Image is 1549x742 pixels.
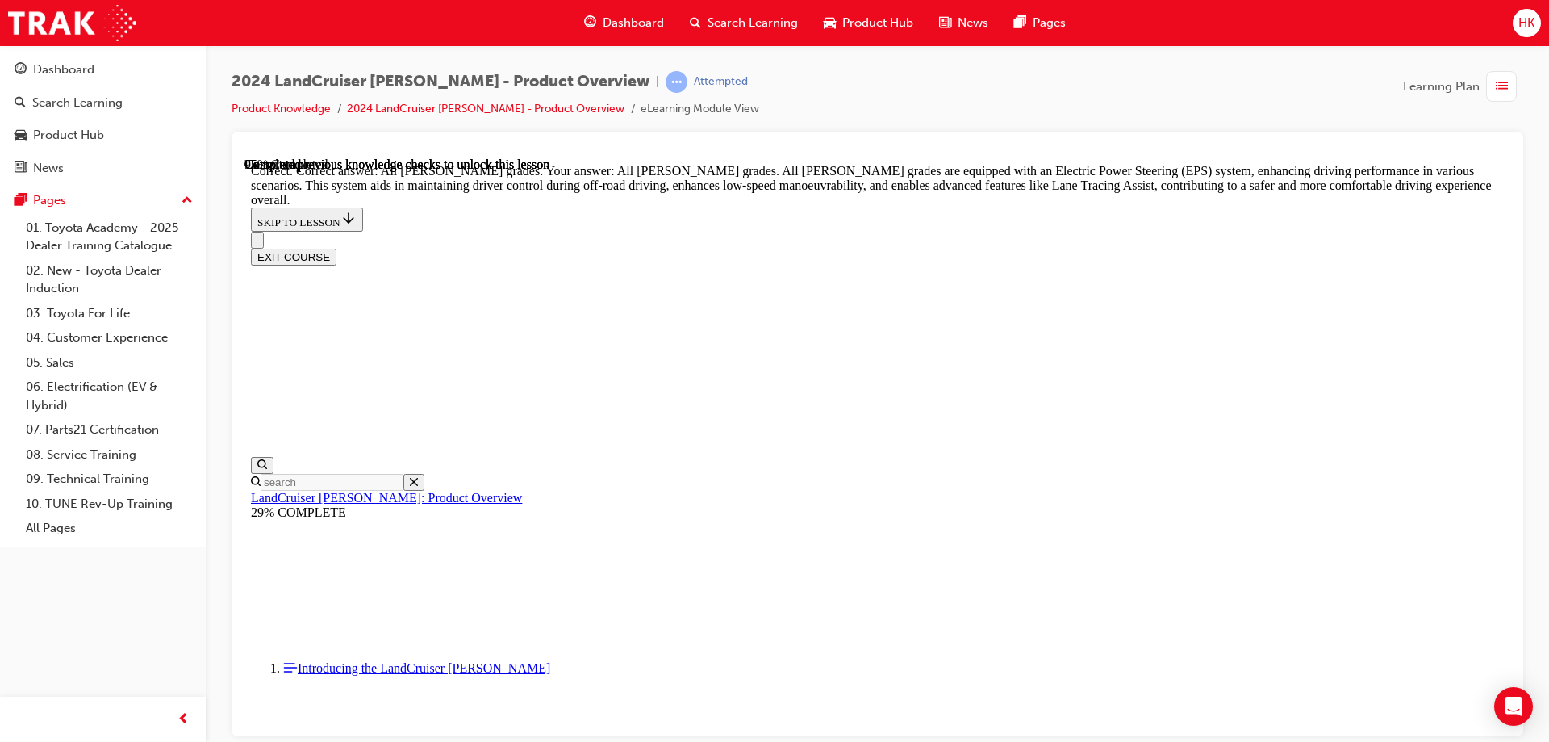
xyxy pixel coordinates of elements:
[19,442,199,467] a: 08. Service Training
[6,120,199,150] a: Product Hub
[1494,687,1533,726] div: Open Intercom Messenger
[19,301,199,326] a: 03. Toyota For Life
[33,191,66,210] div: Pages
[182,191,193,212] span: up-icon
[19,216,199,258] a: 01. Toyota Academy - 2025 Dealer Training Catalogue
[232,73,649,91] span: 2024 LandCruiser [PERSON_NAME] - Product Overview
[571,6,677,40] a: guage-iconDashboard
[347,102,624,115] a: 2024 LandCruiser [PERSON_NAME] - Product Overview
[584,13,596,33] span: guage-icon
[1513,9,1541,37] button: HK
[641,100,759,119] li: eLearning Module View
[19,417,199,442] a: 07. Parts21 Certification
[6,300,29,317] button: Open search menu
[19,467,199,492] a: 09. Technical Training
[177,710,190,730] span: prev-icon
[958,14,988,32] span: News
[666,71,687,93] span: learningRecordVerb_ATTEMPT-icon
[15,63,27,78] span: guage-icon
[33,61,94,79] div: Dashboard
[6,153,199,183] a: News
[33,159,64,178] div: News
[824,13,836,33] span: car-icon
[6,333,278,347] a: LandCruiser [PERSON_NAME]: Product Overview
[6,88,199,118] a: Search Learning
[13,59,112,71] span: SKIP TO LESSON
[1033,14,1066,32] span: Pages
[677,6,811,40] a: search-iconSearch Learning
[16,317,159,333] input: Search
[19,258,199,301] a: 02. New - Toyota Dealer Induction
[19,375,199,417] a: 06. Electrification (EV & Hybrid)
[1496,77,1508,97] span: list-icon
[1014,13,1026,33] span: pages-icon
[708,14,798,32] span: Search Learning
[19,350,199,375] a: 05. Sales
[811,6,926,40] a: car-iconProduct Hub
[694,74,748,90] div: Attempted
[6,348,1259,363] div: 29% COMPLETE
[232,102,331,115] a: Product Knowledge
[32,94,123,112] div: Search Learning
[19,325,199,350] a: 04. Customer Experience
[6,91,92,108] button: EXIT COURSE
[6,186,199,216] button: Pages
[926,6,1001,40] a: news-iconNews
[1403,78,1480,96] span: Learning Plan
[842,14,913,32] span: Product Hub
[6,52,199,186] button: DashboardSearch LearningProduct HubNews
[6,50,119,74] button: SKIP TO LESSON
[15,194,27,208] span: pages-icon
[656,73,659,91] span: |
[603,14,664,32] span: Dashboard
[19,492,199,517] a: 10. TUNE Rev-Up Training
[1403,71,1523,102] button: Learning Plan
[6,55,199,85] a: Dashboard
[15,128,27,143] span: car-icon
[6,74,19,91] button: Close navigation menu
[939,13,951,33] span: news-icon
[690,13,701,33] span: search-icon
[15,161,27,176] span: news-icon
[33,126,104,145] div: Product Hub
[15,96,26,111] span: search-icon
[159,317,180,333] button: Close search menu
[1518,14,1534,32] span: HK
[6,6,1259,50] div: Correct. Correct answer: All [PERSON_NAME] grades. Your answer: All [PERSON_NAME] grades. All [PE...
[1001,6,1079,40] a: pages-iconPages
[8,5,136,41] img: Trak
[19,516,199,541] a: All Pages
